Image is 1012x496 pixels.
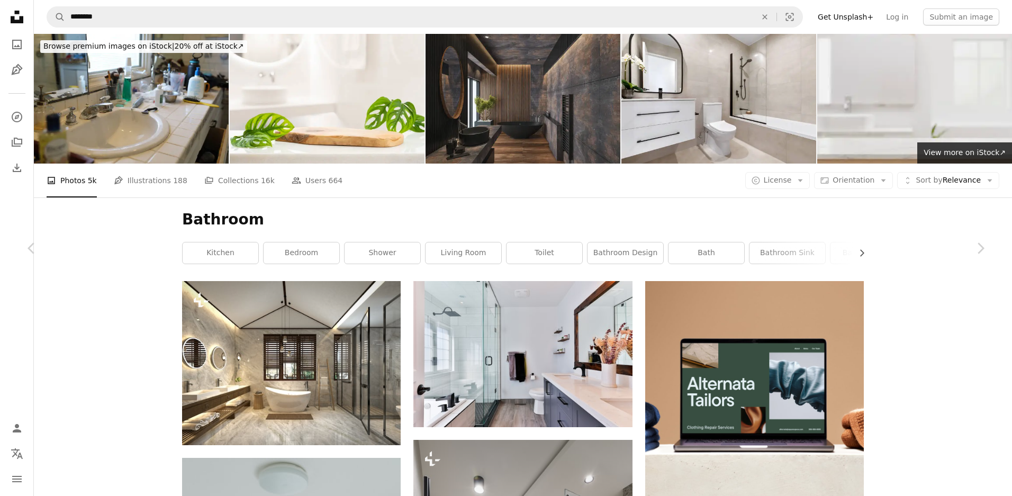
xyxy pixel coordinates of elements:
[292,164,342,197] a: Users 664
[817,34,1012,164] img: Luxury white bathroom background with mockup space on white countertop.
[204,164,275,197] a: Collections 16k
[182,358,401,368] a: 3D Render of Luxury Bathroom
[264,242,339,264] a: bedroom
[6,418,28,439] a: Log in / Sign up
[6,157,28,178] a: Download History
[897,172,999,189] button: Sort byRelevance
[261,175,275,186] span: 16k
[183,242,258,264] a: kitchen
[588,242,663,264] a: bathroom design
[948,197,1012,299] a: Next
[745,172,810,189] button: License
[668,242,744,264] a: bath
[6,34,28,55] a: Photos
[47,6,803,28] form: Find visuals sitewide
[329,175,343,186] span: 664
[34,34,254,59] a: Browse premium images on iStock|20% off at iStock↗
[6,59,28,80] a: Illustrations
[345,242,420,264] a: shower
[916,176,942,184] span: Sort by
[173,175,187,186] span: 188
[923,8,999,25] button: Submit an image
[764,176,792,184] span: License
[777,7,802,27] button: Visual search
[924,148,1006,157] span: View more on iStock ↗
[917,142,1012,164] a: View more on iStock↗
[507,242,582,264] a: toilet
[426,242,501,264] a: living room
[6,443,28,464] button: Language
[230,34,424,164] img: Wooden podium for bathing and spa products in defocused bathroom
[852,242,864,264] button: scroll list to the right
[43,42,174,50] span: Browse premium images on iStock |
[182,210,864,229] h1: Bathroom
[811,8,880,25] a: Get Unsplash+
[833,176,874,184] span: Orientation
[426,34,620,164] img: Modern Bathroom in Rustic Eco Stone and Wood Materials
[621,34,816,164] img: Bathroom in brand new modern house
[6,132,28,153] a: Collections
[6,106,28,128] a: Explore
[916,175,981,186] span: Relevance
[34,34,229,164] img: Cluttered Bathroom
[814,172,893,189] button: Orientation
[182,281,401,445] img: 3D Render of Luxury Bathroom
[6,468,28,490] button: Menu
[749,242,825,264] a: bathroom sink
[114,164,187,197] a: Illustrations 188
[413,281,632,427] img: white ceramic sink near white ceramic sink
[880,8,915,25] a: Log in
[43,42,244,50] span: 20% off at iStock ↗
[47,7,65,27] button: Search Unsplash
[753,7,776,27] button: Clear
[830,242,906,264] a: bathroom girl
[413,349,632,358] a: white ceramic sink near white ceramic sink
